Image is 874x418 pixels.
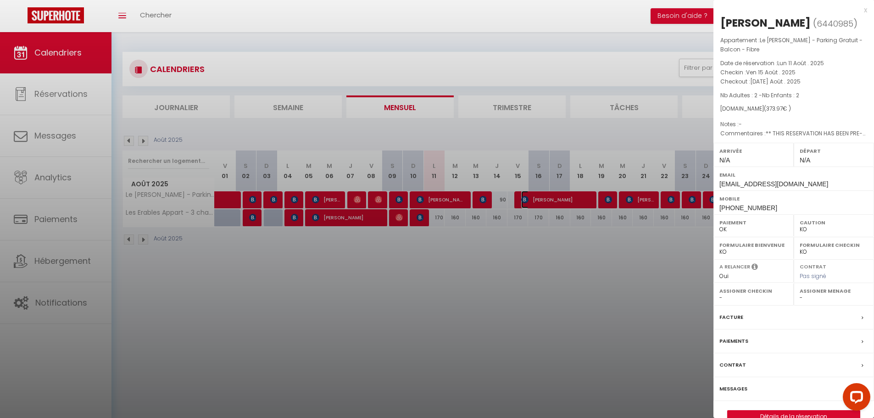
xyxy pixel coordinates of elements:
span: Lun 11 Août . 2025 [777,59,824,67]
span: 373.97 [766,105,783,112]
span: ( € ) [764,105,791,112]
label: Paiement [719,218,788,227]
label: Contrat [800,263,826,269]
label: Paiements [719,336,748,346]
p: Checkin : [720,68,867,77]
p: Commentaires : [720,129,867,138]
div: x [713,5,867,16]
span: Nb Adultes : 2 - [720,91,799,99]
label: Messages [719,384,747,394]
label: Départ [800,146,868,156]
label: Facture [719,312,743,322]
span: Ven 15 Août . 2025 [746,68,796,76]
div: [PERSON_NAME] [720,16,811,30]
label: Email [719,170,868,179]
p: Notes : [720,120,867,129]
span: ( ) [813,17,857,30]
span: N/A [719,156,730,164]
p: Date de réservation : [720,59,867,68]
span: Le [PERSON_NAME] - Parking Gratuit - Balcon - Fibre [720,36,863,53]
label: Formulaire Bienvenue [719,240,788,250]
iframe: LiveChat chat widget [835,379,874,418]
label: A relancer [719,263,750,271]
span: [EMAIL_ADDRESS][DOMAIN_NAME] [719,180,828,188]
div: [DOMAIN_NAME] [720,105,867,113]
p: Checkout : [720,77,867,86]
i: Sélectionner OUI si vous souhaiter envoyer les séquences de messages post-checkout [752,263,758,273]
p: Appartement : [720,36,867,54]
label: Arrivée [719,146,788,156]
label: Contrat [719,360,746,370]
label: Mobile [719,194,868,203]
span: [DATE] Août . 2025 [750,78,801,85]
span: Pas signé [800,272,826,280]
label: Assigner Menage [800,286,868,295]
span: [PHONE_NUMBER] [719,204,777,212]
span: Nb Enfants : 2 [762,91,799,99]
span: 6440985 [817,18,853,29]
label: Formulaire Checkin [800,240,868,250]
label: Caution [800,218,868,227]
span: - [739,120,742,128]
label: Assigner Checkin [719,286,788,295]
span: N/A [800,156,810,164]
